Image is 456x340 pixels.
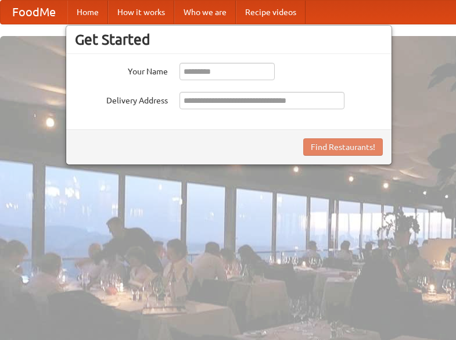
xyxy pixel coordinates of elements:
[75,63,168,77] label: Your Name
[67,1,108,24] a: Home
[75,31,383,48] h3: Get Started
[108,1,174,24] a: How it works
[236,1,306,24] a: Recipe videos
[75,92,168,106] label: Delivery Address
[174,1,236,24] a: Who we are
[1,1,67,24] a: FoodMe
[303,138,383,156] button: Find Restaurants!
